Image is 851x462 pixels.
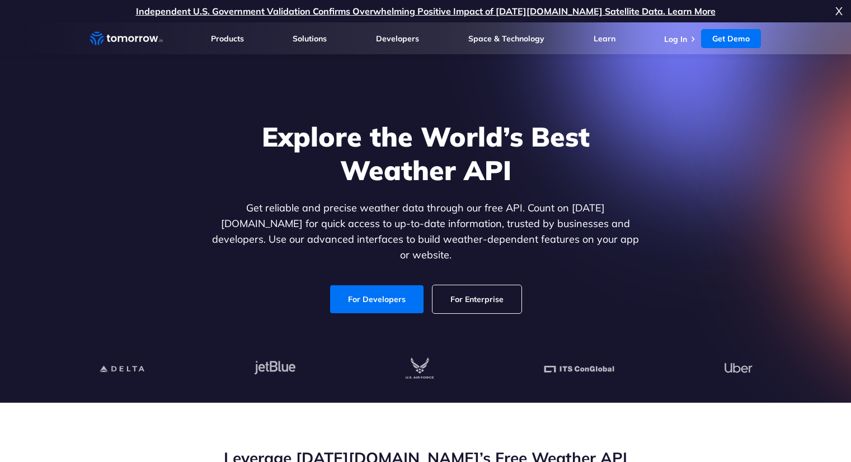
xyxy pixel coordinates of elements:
a: Log In [664,34,687,44]
a: Products [211,34,244,44]
a: For Enterprise [432,285,521,313]
a: Get Demo [701,29,761,48]
a: Developers [376,34,419,44]
a: Solutions [293,34,327,44]
a: Learn [594,34,615,44]
a: Space & Technology [468,34,544,44]
a: For Developers [330,285,424,313]
a: Independent U.S. Government Validation Confirms Overwhelming Positive Impact of [DATE][DOMAIN_NAM... [136,6,716,17]
p: Get reliable and precise weather data through our free API. Count on [DATE][DOMAIN_NAME] for quic... [210,200,642,263]
h1: Explore the World’s Best Weather API [210,120,642,187]
a: Home link [90,30,163,47]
